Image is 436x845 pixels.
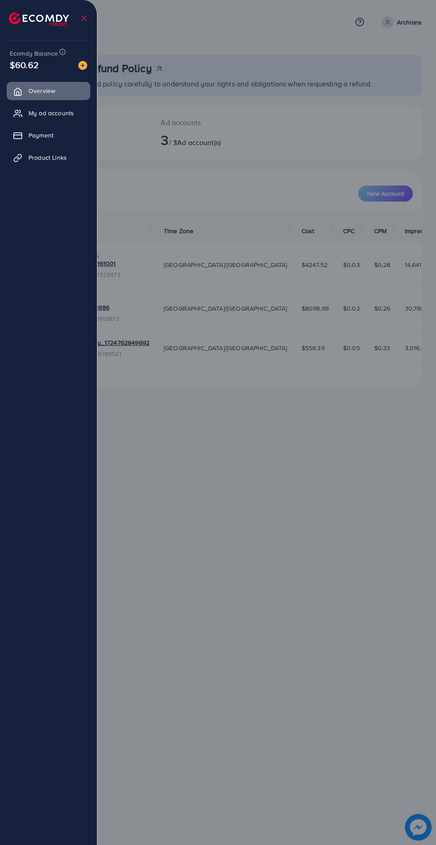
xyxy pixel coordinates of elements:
img: image [78,61,87,70]
a: Payment [7,126,90,144]
span: Product Links [28,153,67,162]
a: Overview [7,82,90,100]
a: My ad accounts [7,104,90,122]
span: $60.62 [10,58,39,71]
img: logo [9,12,69,26]
a: Product Links [7,149,90,166]
span: Ecomdy Balance [10,49,58,58]
span: Overview [28,86,55,95]
span: My ad accounts [28,109,74,117]
span: Payment [28,131,53,140]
